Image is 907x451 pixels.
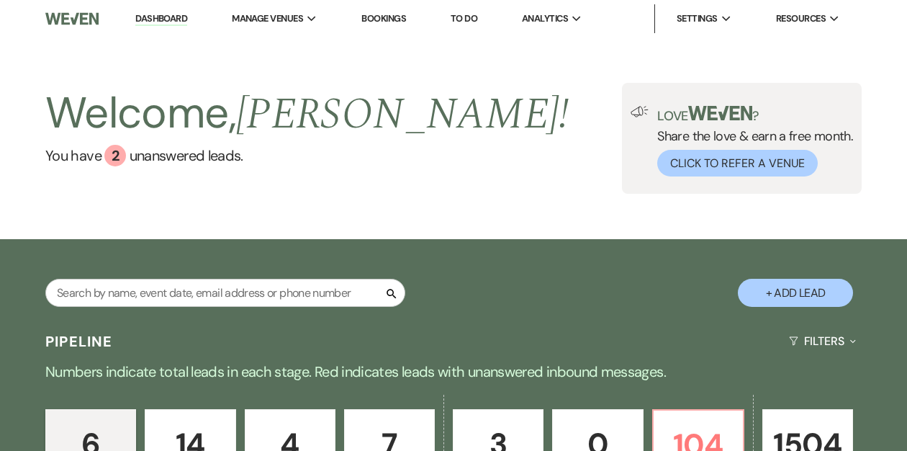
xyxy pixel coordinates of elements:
input: Search by name, event date, email address or phone number [45,279,405,307]
span: Analytics [522,12,568,26]
img: weven-logo-green.svg [688,106,752,120]
a: To Do [451,12,477,24]
a: Dashboard [135,12,187,26]
span: [PERSON_NAME] ! [236,81,569,148]
div: Share the love & earn a free month. [649,106,853,177]
span: Resources [776,12,826,26]
h2: Welcome, [45,83,569,145]
h3: Pipeline [45,331,113,352]
button: Click to Refer a Venue [657,150,818,177]
button: Filters [783,322,862,360]
button: + Add Lead [738,279,853,307]
span: Settings [677,12,718,26]
span: Manage Venues [232,12,303,26]
a: You have 2 unanswered leads. [45,145,569,166]
a: Bookings [361,12,406,24]
p: Love ? [657,106,853,122]
img: loud-speaker-illustration.svg [631,106,649,117]
div: 2 [104,145,126,166]
img: Weven Logo [45,4,99,34]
